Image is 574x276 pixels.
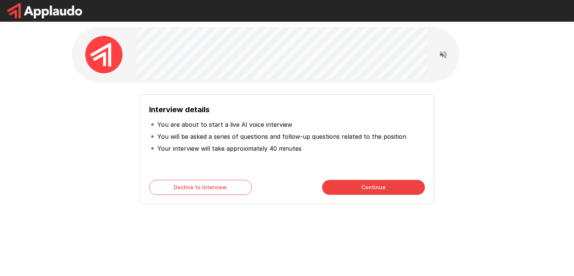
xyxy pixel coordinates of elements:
[85,36,123,73] img: applaudo_avatar.png
[157,144,302,153] p: Your interview will take approximately 40 minutes
[149,180,252,195] button: Decline to Interview
[149,105,210,114] b: Interview details
[157,120,292,129] p: You are about to start a live AI voice interview
[322,180,425,195] button: Continue
[157,132,406,141] p: You will be asked a series of questions and follow-up questions related to the position
[436,47,451,62] button: Read questions aloud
